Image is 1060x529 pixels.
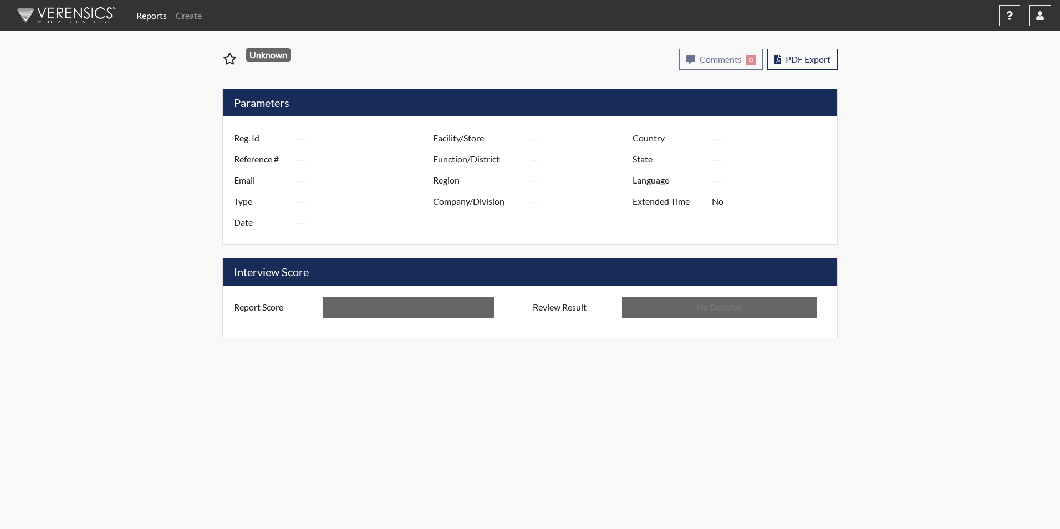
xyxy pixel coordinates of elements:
label: State [624,149,712,170]
input: --- [712,128,834,149]
label: Date [226,212,295,233]
a: Create [171,4,206,27]
h5: Parameters [223,89,837,116]
button: Comments0 [679,49,763,70]
input: --- [530,191,635,212]
label: Function/District [425,149,530,170]
input: --- [712,170,834,191]
span: PDF Export [786,54,830,64]
label: Extended Time [624,191,712,212]
input: --- [295,212,436,233]
span: Unknown [246,48,291,62]
input: --- [530,149,635,170]
label: Country [624,128,712,149]
label: Email [226,170,295,191]
input: --- [295,170,436,191]
label: Report Score [226,297,323,318]
input: --- [712,191,834,212]
input: --- [323,297,494,318]
label: Reference # [226,149,295,170]
label: Facility/Store [425,128,530,149]
input: --- [530,170,635,191]
a: Reports [132,4,171,27]
input: --- [295,191,436,212]
label: Type [226,191,295,212]
label: Reg. Id [226,128,295,149]
input: --- [530,128,635,149]
input: --- [295,128,436,149]
label: Region [425,170,530,191]
label: Review Result [524,297,622,318]
input: No Decision [622,297,817,318]
label: Company/Division [425,191,530,212]
input: --- [712,149,834,170]
button: PDF Export [767,49,838,70]
span: 0 [746,55,756,65]
span: Comments [700,54,742,64]
h5: Interview Score [223,258,837,286]
input: --- [295,149,436,170]
label: Language [624,170,712,191]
